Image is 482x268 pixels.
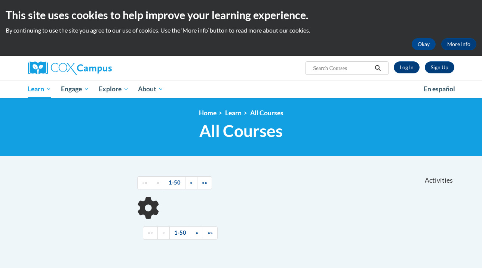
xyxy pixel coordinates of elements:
span: »» [202,179,207,186]
h2: This site uses cookies to help improve your learning experience. [6,7,476,22]
a: Previous [157,226,170,240]
a: Learn [225,109,242,117]
a: More Info [441,38,476,50]
button: Search [372,64,383,73]
span: Engage [61,85,89,94]
span: » [190,179,193,186]
a: End [197,176,212,189]
img: Cox Campus [28,61,112,75]
span: »» [208,229,213,236]
a: Home [199,109,217,117]
input: Search Courses [312,64,372,73]
a: Next [185,176,197,189]
span: « [162,229,165,236]
a: Register [425,61,454,73]
div: Main menu [22,80,460,98]
a: En español [419,81,460,97]
a: About [133,80,168,98]
a: Begining [137,176,152,189]
a: Learn [23,80,56,98]
a: All Courses [250,109,283,117]
span: En español [424,85,455,93]
span: All Courses [199,121,283,141]
span: Activities [425,176,453,185]
a: Log In [394,61,420,73]
a: Cox Campus [28,61,163,75]
span: « [157,179,159,186]
span: Learn [28,85,51,94]
a: Begining [143,226,158,240]
span: About [138,85,163,94]
button: Okay [412,38,436,50]
a: Next [191,226,203,240]
span: «« [148,229,153,236]
span: » [196,229,198,236]
p: By continuing to use the site you agree to our use of cookies. Use the ‘More info’ button to read... [6,26,476,34]
a: Previous [152,176,164,189]
span: Explore [99,85,129,94]
a: Engage [56,80,94,98]
a: End [203,226,218,240]
span: «« [142,179,147,186]
a: 1-50 [169,226,191,240]
a: Explore [94,80,133,98]
a: 1-50 [164,176,185,189]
